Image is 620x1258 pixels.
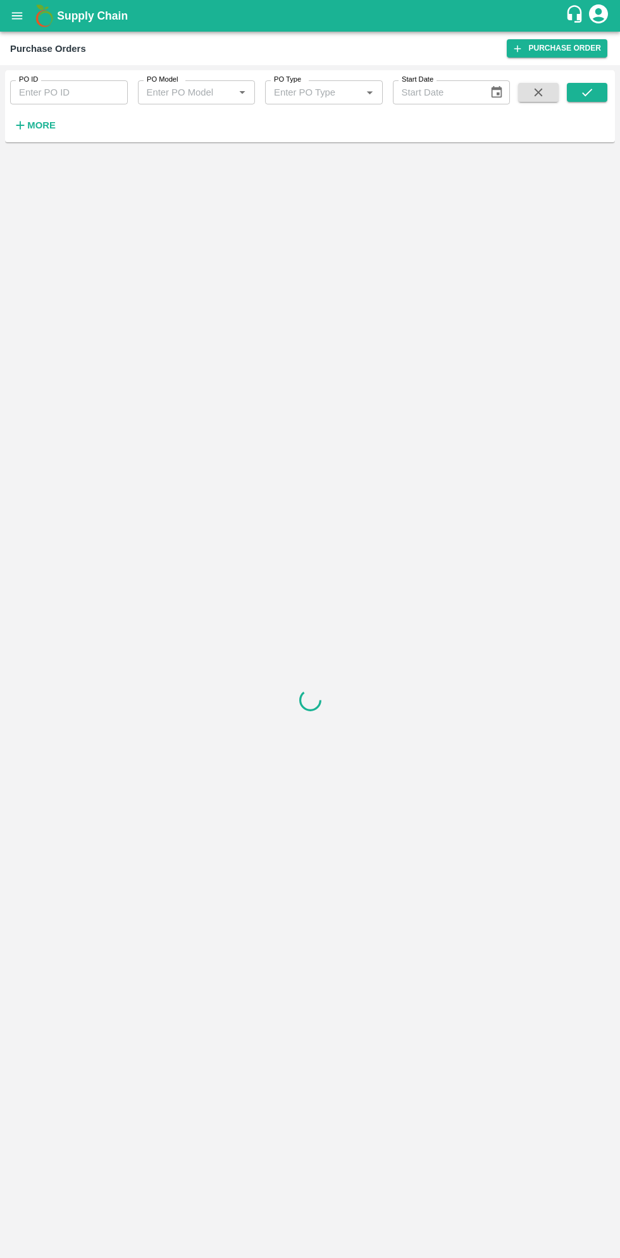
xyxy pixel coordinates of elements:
strong: More [27,120,56,130]
a: Supply Chain [57,7,565,25]
label: PO Type [274,75,301,85]
a: Purchase Order [507,39,607,58]
button: More [10,115,59,136]
input: Enter PO Type [269,84,358,101]
img: logo [32,3,57,28]
label: Start Date [402,75,433,85]
button: Open [234,84,251,101]
button: Choose date [485,80,509,104]
div: customer-support [565,4,587,27]
b: Supply Chain [57,9,128,22]
input: Enter PO ID [10,80,128,104]
input: Enter PO Model [142,84,231,101]
input: Start Date [393,80,480,104]
button: open drawer [3,1,32,30]
label: PO Model [147,75,178,85]
div: Purchase Orders [10,40,86,57]
label: PO ID [19,75,38,85]
button: Open [361,84,378,101]
div: account of current user [587,3,610,29]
